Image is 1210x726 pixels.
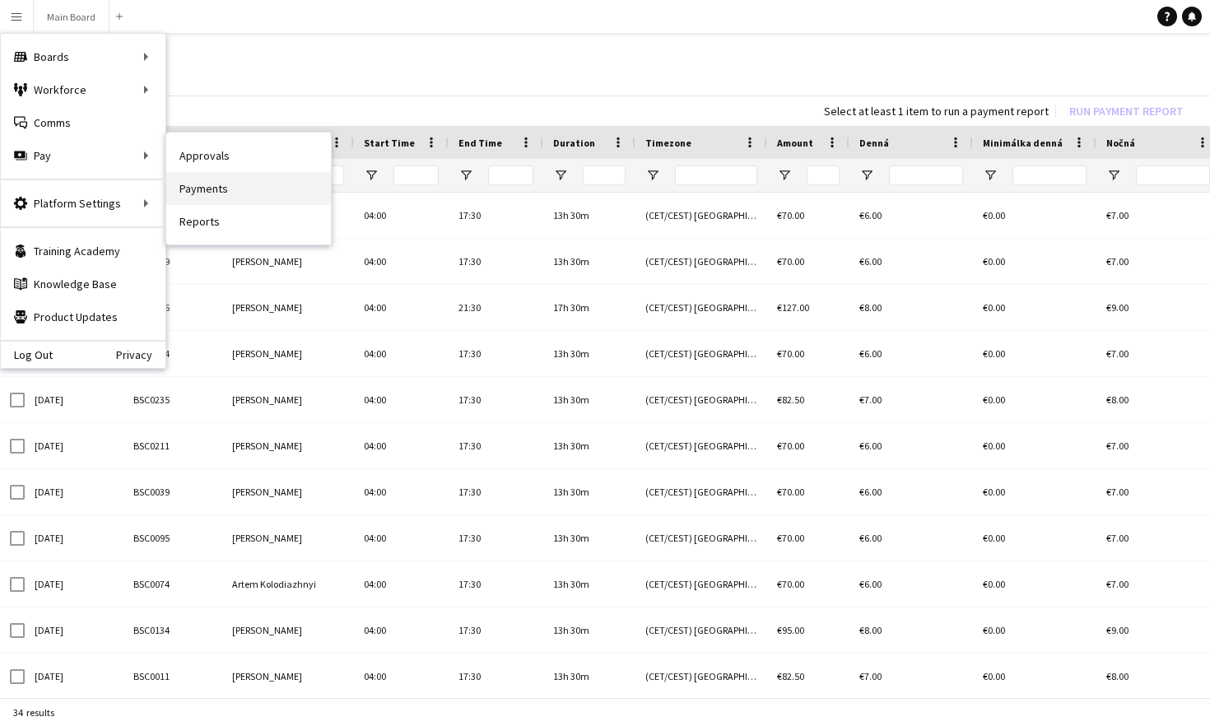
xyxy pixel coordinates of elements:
span: €70.00 [777,440,804,452]
div: €0.00 [973,654,1096,699]
div: (CET/CEST) [GEOGRAPHIC_DATA] [635,561,767,607]
a: Payments [166,172,331,205]
span: €70.00 [777,347,804,360]
div: Platform Settings [1,187,165,220]
button: Open Filter Menu [364,168,379,183]
input: Timezone Filter Input [675,165,757,185]
input: Amount Filter Input [807,165,840,185]
div: 13h 30m [543,331,635,376]
a: Approvals [166,139,331,172]
span: Timezone [645,137,691,149]
div: 21:30 [449,285,543,330]
div: 17:30 [449,331,543,376]
span: [PERSON_NAME] [232,624,302,636]
div: BSC0039 [123,469,222,514]
div: €7.00 [849,654,973,699]
div: Pay [1,139,165,172]
span: €95.00 [777,624,804,636]
span: [PERSON_NAME] [232,393,302,406]
div: 04:00 [354,607,449,653]
div: BSC0235 [123,377,222,422]
div: BSC0095 [123,515,222,561]
div: 13h 30m [543,515,635,561]
div: (CET/CEST) [GEOGRAPHIC_DATA] [635,607,767,653]
div: €6.00 [849,423,973,468]
span: €70.00 [777,255,804,268]
span: €70.00 [777,209,804,221]
div: 04:00 [354,469,449,514]
div: [DATE] [25,423,123,468]
div: (CET/CEST) [GEOGRAPHIC_DATA] [635,285,767,330]
div: Workforce [1,73,165,106]
div: €6.00 [849,331,973,376]
div: 17:30 [449,515,543,561]
div: 17:30 [449,239,543,284]
div: €0.00 [973,515,1096,561]
div: 04:00 [354,331,449,376]
span: Artem Kolodiazhnyi [232,578,316,590]
div: €0.00 [973,239,1096,284]
a: Knowledge Base [1,268,165,300]
div: €0.00 [973,561,1096,607]
button: Open Filter Menu [458,168,473,183]
div: 13h 30m [543,469,635,514]
div: €0.00 [973,193,1096,238]
div: [DATE] [25,561,123,607]
button: Main Board [34,1,109,33]
div: (CET/CEST) [GEOGRAPHIC_DATA] [635,654,767,699]
span: Start Time [364,137,415,149]
div: [DATE] [25,515,123,561]
div: BSC0074 [123,561,222,607]
span: [PERSON_NAME] [232,532,302,544]
span: [PERSON_NAME] [232,301,302,314]
input: End Time Filter Input [488,165,533,185]
div: (CET/CEST) [GEOGRAPHIC_DATA] [635,515,767,561]
span: [PERSON_NAME] [232,670,302,682]
div: €0.00 [973,377,1096,422]
div: 13h 30m [543,423,635,468]
div: [DATE] [25,654,123,699]
div: [DATE] [25,469,123,514]
span: [PERSON_NAME] [232,440,302,452]
div: €6.00 [849,515,973,561]
span: [PERSON_NAME] [232,255,302,268]
input: Nočná Filter Input [1136,165,1210,185]
span: €70.00 [777,486,804,498]
div: (CET/CEST) [GEOGRAPHIC_DATA] [635,377,767,422]
span: [PERSON_NAME] [232,486,302,498]
div: [DATE] [25,607,123,653]
span: Duration [553,137,595,149]
div: €6.00 [849,193,973,238]
div: (CET/CEST) [GEOGRAPHIC_DATA] [635,239,767,284]
div: €0.00 [973,285,1096,330]
div: 17h 30m [543,285,635,330]
div: 04:00 [354,654,449,699]
button: Open Filter Menu [553,168,568,183]
div: BSC0016 [123,285,222,330]
a: Reports [166,205,331,238]
div: BSC0134 [123,607,222,653]
span: Minimálka denná [983,137,1063,149]
div: (CET/CEST) [GEOGRAPHIC_DATA] [635,469,767,514]
div: 13h 30m [543,654,635,699]
div: 04:00 [354,423,449,468]
div: €8.00 [849,285,973,330]
span: End Time [458,137,502,149]
button: Open Filter Menu [983,168,998,183]
a: Privacy [116,348,165,361]
div: 17:30 [449,607,543,653]
div: 04:00 [354,193,449,238]
div: €7.00 [849,377,973,422]
div: 17:30 [449,193,543,238]
div: 17:30 [449,423,543,468]
div: €0.00 [973,607,1096,653]
div: 04:00 [354,515,449,561]
div: (CET/CEST) [GEOGRAPHIC_DATA] [635,331,767,376]
div: BSC0011 [123,654,222,699]
span: €70.00 [777,532,804,544]
button: Open Filter Menu [1106,168,1121,183]
a: Training Academy [1,235,165,268]
div: €6.00 [849,469,973,514]
div: (CET/CEST) [GEOGRAPHIC_DATA] [635,423,767,468]
div: 17:30 [449,654,543,699]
